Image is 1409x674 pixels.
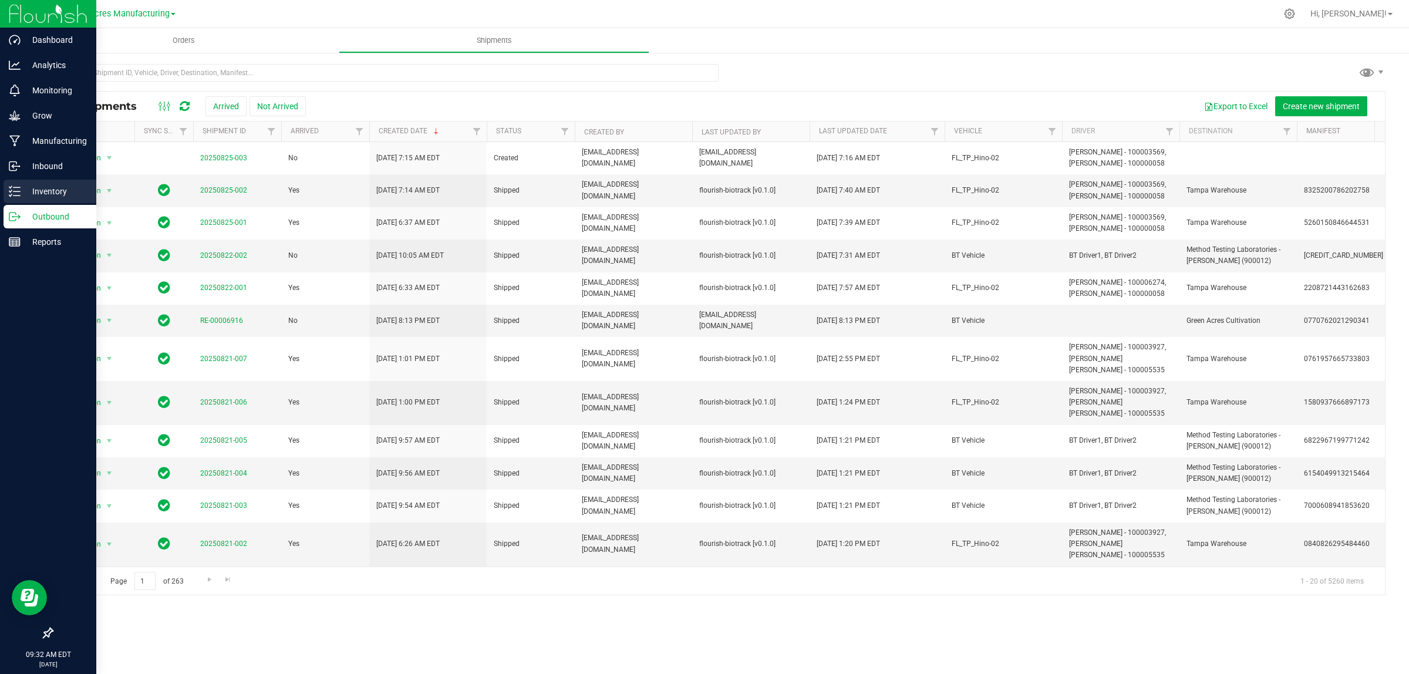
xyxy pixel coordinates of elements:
inline-svg: Monitoring [9,85,21,96]
span: Orders [157,35,211,46]
span: Page of 263 [100,572,193,590]
span: In Sync [158,432,170,449]
button: Export to Excel [1196,96,1275,116]
span: [DATE] 6:33 AM EDT [376,282,440,294]
span: Method Testing Laboratories - [PERSON_NAME] (900012) [1186,462,1290,484]
span: Green Acres Manufacturing [64,9,170,19]
a: Vehicle [954,127,982,135]
span: Shipped [494,250,568,261]
inline-svg: Dashboard [9,34,21,46]
span: Shipped [494,185,568,196]
span: [EMAIL_ADDRESS][DOMAIN_NAME] [582,277,685,299]
span: [DATE] 8:13 PM EDT [376,315,440,326]
span: FL_TP_Hino-02 [952,538,1055,550]
span: FL_TP_Hino-02 [952,185,1055,196]
a: Manifest [1306,127,1340,135]
a: 20250821-006 [200,398,247,406]
span: [PERSON_NAME] - 100003569, [PERSON_NAME] - 100000058 [1069,212,1172,234]
span: No [288,250,298,261]
th: Destination [1179,122,1297,142]
span: Yes [288,353,299,365]
span: Shipped [494,397,568,408]
inline-svg: Reports [9,236,21,248]
span: Shipped [494,353,568,365]
span: [EMAIL_ADDRESS][DOMAIN_NAME] [699,147,803,169]
span: Shipped [494,435,568,446]
span: Create new shipment [1283,102,1360,111]
span: In Sync [158,312,170,329]
span: Yes [288,282,299,294]
span: 1 - 20 of 5260 items [1291,572,1373,589]
span: 5260150846644531 [1304,217,1395,228]
span: [DATE] 6:37 AM EDT [376,217,440,228]
a: Orders [28,28,339,53]
span: [PERSON_NAME] - 100003927, [PERSON_NAME] [PERSON_NAME] - 100005535 [1069,527,1172,561]
span: In Sync [158,247,170,264]
span: select [102,433,117,449]
span: In Sync [158,497,170,514]
span: [EMAIL_ADDRESS][DOMAIN_NAME] [582,212,685,234]
span: 6822967199771242 [1304,435,1395,446]
a: Go to the last page [220,572,237,588]
span: Green Acres Cultivation [1186,315,1290,326]
span: In Sync [158,351,170,367]
span: Shipped [494,500,568,511]
span: [EMAIL_ADDRESS][DOMAIN_NAME] [582,392,685,414]
span: [DATE] 9:57 AM EDT [376,435,440,446]
a: Last Updated Date [819,127,887,135]
span: [PERSON_NAME] - 100003927, [PERSON_NAME] [PERSON_NAME] - 100005535 [1069,386,1172,420]
span: flourish-biotrack [v0.1.0] [699,500,776,511]
span: select [102,280,117,296]
span: select [102,215,117,231]
span: [DATE] 7:31 AM EDT [817,250,880,261]
span: flourish-biotrack [v0.1.0] [699,217,776,228]
a: Shipment ID [203,127,246,135]
span: [DATE] 1:00 PM EDT [376,397,440,408]
span: select [102,312,117,329]
span: flourish-biotrack [v0.1.0] [699,282,776,294]
span: Created [494,153,568,164]
span: In Sync [158,182,170,198]
inline-svg: Analytics [9,59,21,71]
span: Yes [288,217,299,228]
span: [PERSON_NAME] - 100006274, [PERSON_NAME] - 100000058 [1069,277,1172,299]
a: Created By [584,128,624,136]
span: [DATE] 7:15 AM EDT [376,153,440,164]
span: [EMAIL_ADDRESS][DOMAIN_NAME] [582,147,685,169]
span: [DATE] 7:57 AM EDT [817,282,880,294]
span: Shipped [494,282,568,294]
span: [DATE] 9:54 AM EDT [376,500,440,511]
a: Created Date [379,127,441,135]
span: Tampa Warehouse [1186,538,1290,550]
a: 20250822-001 [200,284,247,292]
a: Filter [1277,122,1297,141]
a: Go to the next page [201,572,218,588]
input: Search Shipment ID, Vehicle, Driver, Destination, Manifest... [52,64,719,82]
p: Analytics [21,58,91,72]
span: [EMAIL_ADDRESS][DOMAIN_NAME] [699,309,803,332]
span: Yes [288,185,299,196]
span: [DATE] 6:26 AM EDT [376,538,440,550]
span: All Shipments [61,100,149,113]
p: Outbound [21,210,91,224]
span: 0761957665733803 [1304,353,1395,365]
a: 20250821-007 [200,355,247,363]
span: FL_TP_Hino-02 [952,217,1055,228]
span: Tampa Warehouse [1186,185,1290,196]
p: Dashboard [21,33,91,47]
span: FL_TP_Hino-02 [952,153,1055,164]
span: 2208721443162683 [1304,282,1395,294]
span: Tampa Warehouse [1186,353,1290,365]
span: BT Driver1, BT Driver2 [1069,435,1172,446]
a: Filter [1043,122,1062,141]
span: Shipped [494,538,568,550]
span: No [288,315,298,326]
span: flourish-biotrack [v0.1.0] [699,435,776,446]
a: 20250821-002 [200,540,247,548]
span: [DATE] 1:21 PM EDT [817,435,880,446]
span: Yes [288,500,299,511]
span: 1580937666897173 [1304,397,1395,408]
span: BT Driver1, BT Driver2 [1069,250,1172,261]
span: Yes [288,538,299,550]
span: [DATE] 1:21 PM EDT [817,468,880,479]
